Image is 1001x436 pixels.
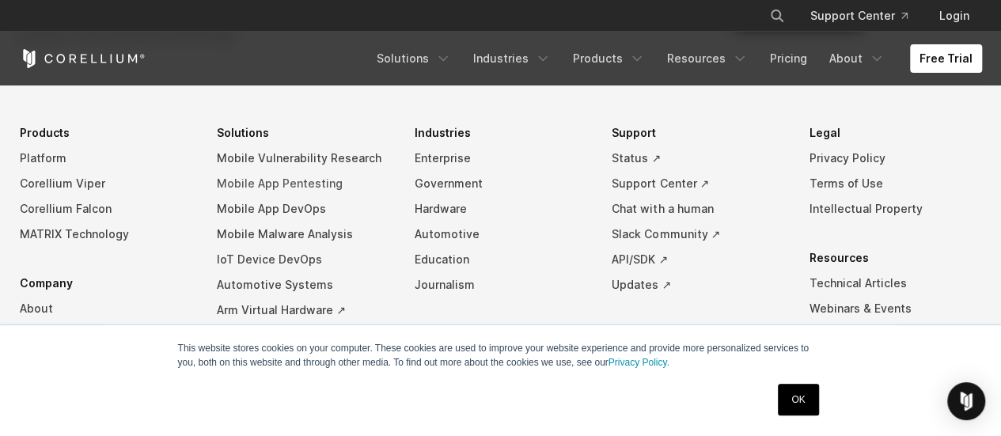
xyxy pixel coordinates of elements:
[20,321,192,347] a: Careers
[612,171,784,196] a: Support Center ↗
[20,171,192,196] a: Corellium Viper
[612,272,784,298] a: Updates ↗
[810,196,982,222] a: Intellectual Property
[760,44,817,73] a: Pricing
[927,2,982,30] a: Login
[750,2,982,30] div: Navigation Menu
[20,146,192,171] a: Platform
[563,44,654,73] a: Products
[217,171,389,196] a: Mobile App Pentesting
[217,272,389,298] a: Automotive Systems
[178,341,824,370] p: This website stores cookies on your computer. These cookies are used to improve your website expe...
[415,146,587,171] a: Enterprise
[20,196,192,222] a: Corellium Falcon
[798,2,920,30] a: Support Center
[910,44,982,73] a: Free Trial
[947,382,985,420] div: Open Intercom Messenger
[367,44,461,73] a: Solutions
[415,196,587,222] a: Hardware
[415,272,587,298] a: Journalism
[778,384,818,415] a: OK
[415,171,587,196] a: Government
[217,247,389,272] a: IoT Device DevOps
[367,44,982,73] div: Navigation Menu
[415,222,587,247] a: Automotive
[612,222,784,247] a: Slack Community ↗
[217,298,389,323] a: Arm Virtual Hardware ↗
[820,44,894,73] a: About
[810,171,982,196] a: Terms of Use
[763,2,791,30] button: Search
[20,296,192,321] a: About
[20,222,192,247] a: MATRIX Technology
[810,296,982,321] a: Webinars & Events
[217,196,389,222] a: Mobile App DevOps
[217,146,389,171] a: Mobile Vulnerability Research
[612,196,784,222] a: Chat with a human
[810,321,982,347] a: Training Classes
[810,146,982,171] a: Privacy Policy
[658,44,757,73] a: Resources
[612,247,784,272] a: API/SDK ↗
[612,146,784,171] a: Status ↗
[609,357,669,368] a: Privacy Policy.
[20,49,146,68] a: Corellium Home
[217,222,389,247] a: Mobile Malware Analysis
[415,247,587,272] a: Education
[810,271,982,296] a: Technical Articles
[464,44,560,73] a: Industries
